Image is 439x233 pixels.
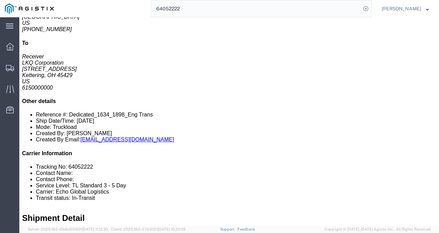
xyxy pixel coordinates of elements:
iframe: FS Legacy Container [19,17,439,226]
span: [DATE] 10:20:09 [158,227,186,231]
input: Search for shipment number, reference number [151,0,361,17]
a: Feedback [237,227,255,231]
span: [DATE] 11:12:30 [82,227,108,231]
span: Copyright © [DATE]-[DATE] Agistix Inc., All Rights Reserved [324,226,431,232]
span: Nathan Seeley [382,5,421,12]
img: logo [5,3,54,14]
span: Server: 2025.18.0-d1e9a510831 [28,227,108,231]
button: [PERSON_NAME] [381,4,429,13]
a: Support [220,227,237,231]
span: Client: 2025.18.0-27d3021 [111,227,186,231]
